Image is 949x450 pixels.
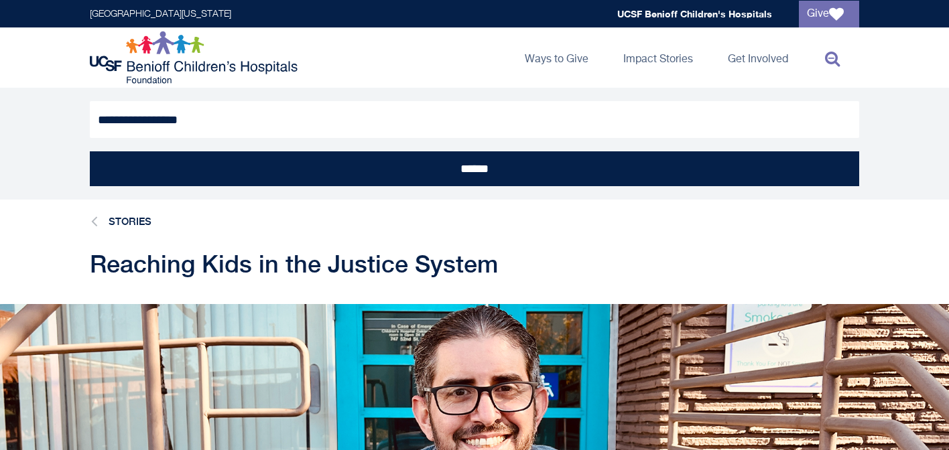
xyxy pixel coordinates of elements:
span: Reaching Kids in the Justice System [90,250,498,278]
a: Impact Stories [613,27,704,88]
a: Give [799,1,859,27]
img: Logo for UCSF Benioff Children's Hospitals Foundation [90,31,301,84]
a: Get Involved [717,27,799,88]
a: Stories [109,216,151,227]
a: UCSF Benioff Children's Hospitals [617,8,772,19]
a: [GEOGRAPHIC_DATA][US_STATE] [90,9,231,19]
a: Ways to Give [514,27,599,88]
